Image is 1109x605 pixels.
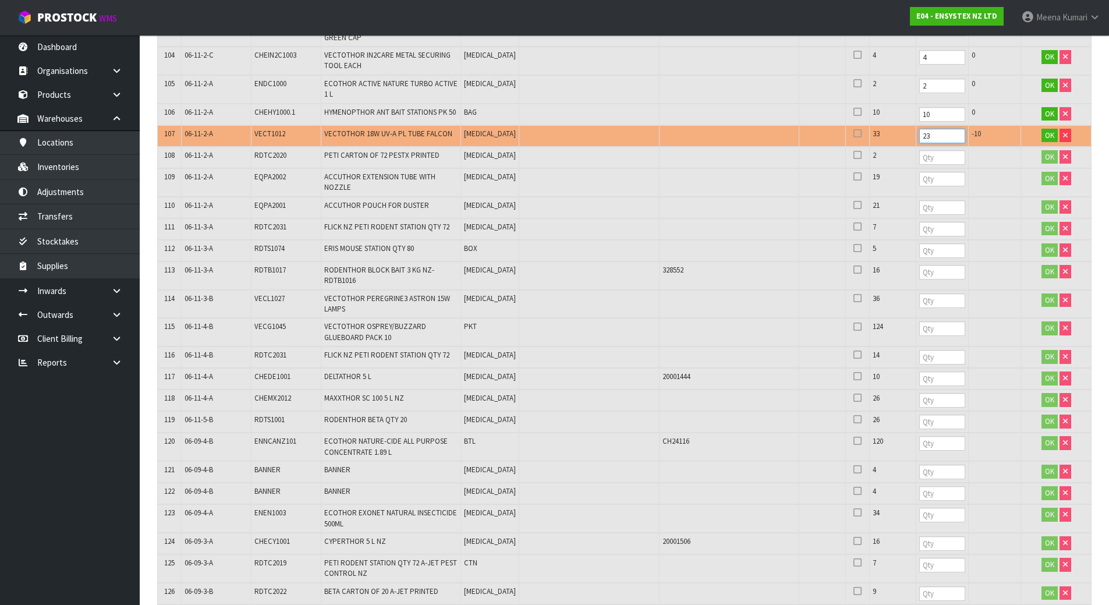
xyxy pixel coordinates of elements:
span: 34 [873,508,880,518]
input: Qty [919,558,965,572]
input: Qty [919,508,965,522]
span: [MEDICAL_DATA] [464,150,516,160]
span: 4 [873,50,876,60]
span: HYMENOPTHOR ANT BAIT STATIONS PK 50 [324,107,456,117]
span: OK [1045,202,1054,212]
span: 4 [873,486,876,496]
span: 2 [873,79,876,89]
span: [MEDICAL_DATA] [464,265,516,275]
button: OK [1041,486,1058,500]
span: 106 [164,107,175,117]
button: OK [1041,536,1058,550]
span: RDTB1017 [254,265,286,275]
span: 117 [164,372,175,381]
span: BETA CARTON OF 20 A-JET PRINTED [324,586,438,596]
span: BANNER [324,486,350,496]
span: 06-09-3-A [185,536,213,546]
span: 0 [972,79,975,89]
span: BAG [464,107,477,117]
button: OK [1041,293,1058,307]
span: [MEDICAL_DATA] [464,372,516,381]
span: 06-11-3-A [185,222,213,232]
span: 06-09-3-A [185,558,213,568]
span: BTL [464,436,476,446]
span: RDTC2019 [254,558,286,568]
span: 06-11-3-A [185,243,213,253]
span: OK [1045,560,1054,569]
span: VECT1012 [254,129,285,139]
span: 113 [164,265,175,275]
span: OK [1045,52,1054,62]
span: 06-11-2-A [185,150,213,160]
span: VECL1027 [254,293,285,303]
span: Meena [1036,12,1061,23]
span: 06-11-2-A [185,200,213,210]
input: Qty [919,200,965,215]
span: 06-11-2-A [185,172,213,182]
img: cube-alt.png [17,10,32,24]
span: 36 [873,293,880,303]
button: OK [1041,79,1058,93]
span: 21 [873,200,880,210]
span: PETI CARTON OF 72 PESTX PRINTED [324,150,440,160]
span: 26 [873,393,880,403]
span: OK [1045,224,1054,233]
span: [MEDICAL_DATA] [464,222,516,232]
span: 06-11-3-A [185,265,213,275]
button: OK [1041,508,1058,522]
span: OK [1045,488,1054,498]
span: [MEDICAL_DATA] [464,79,516,89]
span: MAXXTHOR SC 100 5 L NZ [324,393,404,403]
span: ENDC1000 [254,79,286,89]
span: 06-11-2-A [185,107,213,117]
span: 26 [873,415,880,424]
span: 119 [164,415,175,424]
span: 121 [164,465,175,475]
span: CTN [464,558,477,568]
button: OK [1041,150,1058,164]
span: 116 [164,350,175,360]
span: 20001444 [662,372,690,381]
span: OK [1045,267,1054,277]
span: 9 [873,586,876,596]
input: Qty [919,129,965,143]
span: Kumari [1062,12,1087,23]
strong: E04 - ENSYSTEX NZ LTD [916,11,997,21]
small: WMS [99,13,117,24]
button: OK [1041,415,1058,429]
span: OK [1045,438,1054,448]
button: OK [1041,321,1058,335]
span: RDTC2020 [254,150,286,160]
button: OK [1041,436,1058,450]
span: RDTS1001 [254,415,285,424]
span: 126 [164,586,175,596]
span: OK [1045,395,1054,405]
span: 10 [873,372,880,381]
input: Qty [919,265,965,279]
span: RDTC2031 [254,222,286,232]
span: [MEDICAL_DATA] [464,393,516,403]
span: 2 [873,150,876,160]
button: OK [1041,222,1058,236]
button: OK [1041,465,1058,479]
span: 14 [873,350,880,360]
span: OK [1045,245,1054,255]
span: VECTOTHOR PEREGRINE3 ASTRON 15W LAMPS [324,293,450,314]
span: 16 [873,265,880,275]
span: OK [1045,174,1054,183]
span: CHECY1001 [254,536,290,546]
span: 06-11-2-C [185,50,214,60]
span: [MEDICAL_DATA] [464,508,516,518]
input: Qty [919,536,965,551]
button: OK [1041,558,1058,572]
span: RDTC2022 [254,586,286,596]
span: RODENTHOR BLOCK BAIT 3 KG NZ- RDTB1016 [324,265,434,285]
button: OK [1041,265,1058,279]
input: Qty [919,107,965,122]
span: 328552 [662,265,683,275]
input: Qty [919,415,965,429]
span: 20001506 [662,536,690,546]
input: Qty [919,436,965,451]
span: RODENTHOR BETA QTY 20 [324,415,407,424]
span: 110 [164,200,175,210]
